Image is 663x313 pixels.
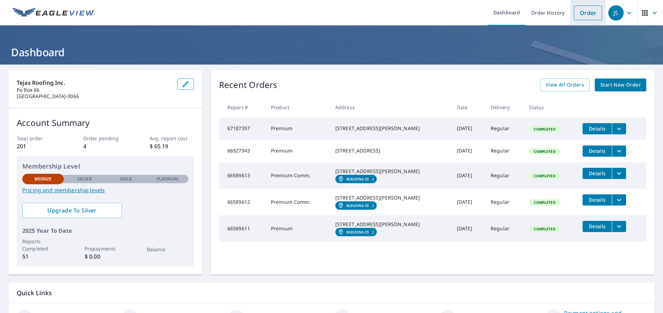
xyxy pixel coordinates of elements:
[219,189,265,215] td: 66589612
[587,148,608,154] span: Details
[530,127,559,132] span: Completed
[77,176,92,182] p: Silver
[265,189,330,215] td: Premium Comm.
[574,6,602,20] a: Order
[17,93,172,99] p: [GEOGRAPHIC_DATA]-0066
[22,226,188,235] p: 2025 Year To Date
[150,142,194,150] p: $ 65.19
[583,194,612,206] button: detailsBtn-66589612
[22,238,64,252] p: Reports Completed
[346,230,369,234] em: Building ID
[22,186,188,194] a: Pricing and membership levels
[451,97,485,118] th: Date
[485,189,523,215] td: Regular
[587,223,608,230] span: Details
[335,168,446,175] div: [STREET_ADDRESS][PERSON_NAME]
[587,196,608,203] span: Details
[13,8,95,18] img: EV Logo
[265,97,330,118] th: Product
[587,125,608,132] span: Details
[583,221,612,232] button: detailsBtn-66589611
[485,97,523,118] th: Delivery
[530,149,559,154] span: Completed
[612,194,626,206] button: filesDropdownBtn-66589612
[83,135,127,142] p: Order pending
[612,221,626,232] button: filesDropdownBtn-66589611
[147,246,188,253] p: Balance
[583,146,612,157] button: detailsBtn-66927943
[219,215,265,242] td: 66589611
[523,97,577,118] th: Status
[28,207,116,214] span: Upgrade To Silver
[8,45,655,59] h1: Dashboard
[612,168,626,179] button: filesDropdownBtn-66589613
[219,97,265,118] th: Report #
[120,176,132,182] p: Gold
[530,200,559,205] span: Completed
[540,79,590,91] a: View All Orders
[451,215,485,242] td: [DATE]
[265,215,330,242] td: Premium
[451,162,485,189] td: [DATE]
[546,81,584,89] span: View All Orders
[530,173,559,178] span: Completed
[17,87,172,93] p: Po Box 66
[150,135,194,142] p: Avg. report cost
[335,175,377,183] a: Building ID4
[335,221,446,228] div: [STREET_ADDRESS][PERSON_NAME]
[22,203,122,218] a: Upgrade To Silver
[485,215,523,242] td: Regular
[22,162,188,171] p: Membership Level
[85,252,126,261] p: $ 0.00
[612,123,626,134] button: filesDropdownBtn-67187357
[265,140,330,162] td: Premium
[451,140,485,162] td: [DATE]
[85,245,126,252] p: Prepayments
[600,81,641,89] span: Start New Order
[219,140,265,162] td: 66927943
[17,135,61,142] p: Total order
[451,118,485,140] td: [DATE]
[612,146,626,157] button: filesDropdownBtn-66927943
[83,142,127,150] p: 4
[451,189,485,215] td: [DATE]
[157,176,179,182] p: Platinum
[485,140,523,162] td: Regular
[22,252,64,261] p: 51
[583,168,612,179] button: detailsBtn-66589613
[335,201,377,210] a: Building ID3
[335,147,446,154] div: [STREET_ADDRESS]
[265,162,330,189] td: Premium Comm.
[34,176,52,182] p: Bronze
[346,203,369,208] em: Building ID
[219,79,278,91] p: Recent Orders
[17,142,61,150] p: 201
[17,117,194,129] p: Account Summary
[335,125,446,132] div: [STREET_ADDRESS][PERSON_NAME]
[17,79,172,87] p: Tejas Roofing Inc.
[608,5,624,21] div: JS
[346,177,369,181] em: Building ID
[595,79,646,91] a: Start New Order
[330,97,451,118] th: Address
[219,118,265,140] td: 67187357
[583,123,612,134] button: detailsBtn-67187357
[530,226,559,231] span: Completed
[485,162,523,189] td: Regular
[335,228,377,236] a: Building ID2
[485,118,523,140] td: Regular
[219,162,265,189] td: 66589613
[587,170,608,177] span: Details
[17,289,646,297] p: Quick Links
[265,118,330,140] td: Premium
[335,194,446,201] div: [STREET_ADDRESS][PERSON_NAME]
